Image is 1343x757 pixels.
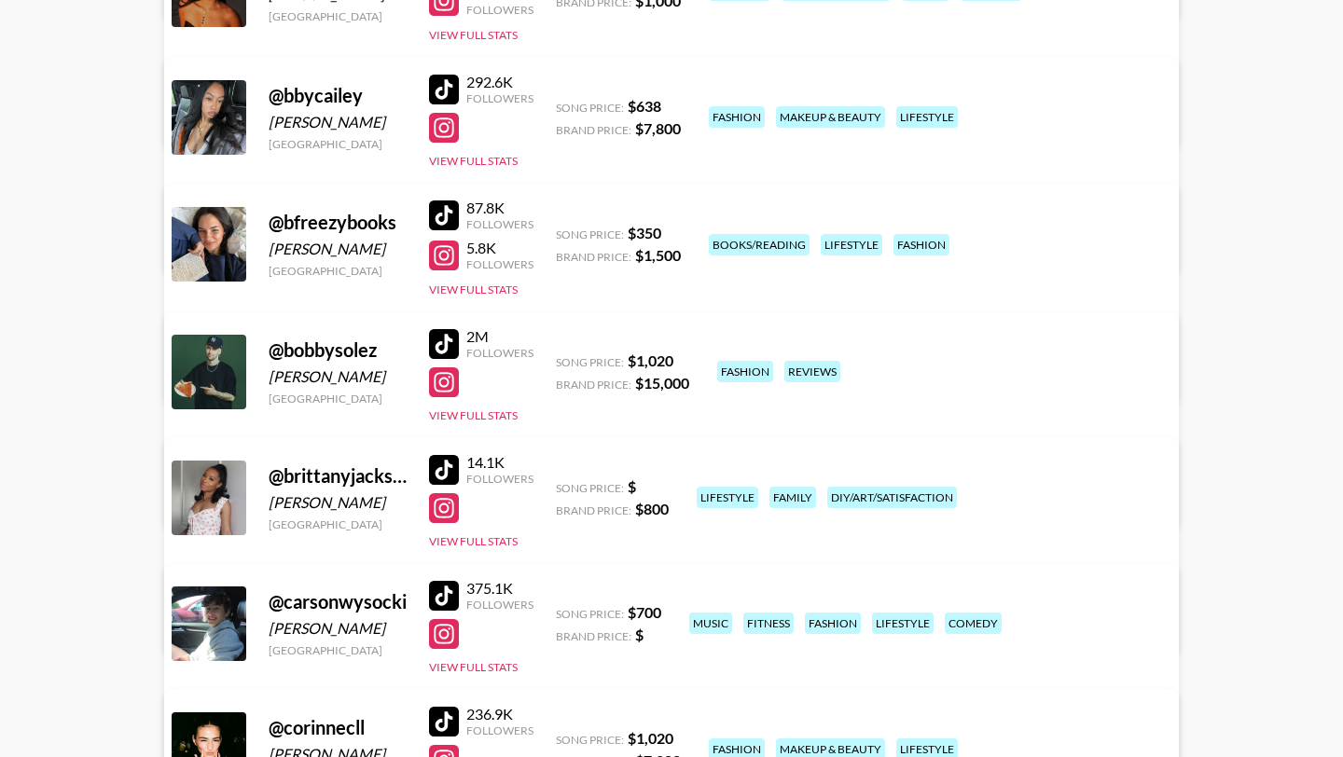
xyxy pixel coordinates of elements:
div: 375.1K [466,579,533,598]
button: View Full Stats [429,534,518,548]
div: @ bobbysolez [269,338,407,362]
div: Followers [466,257,533,271]
div: lifestyle [896,106,958,128]
div: lifestyle [872,612,934,634]
span: Brand Price: [556,503,631,517]
button: View Full Stats [429,282,518,296]
div: diy/art/satisfaction [827,487,957,508]
div: Followers [466,217,533,231]
button: View Full Stats [429,28,518,42]
span: Song Price: [556,227,624,241]
button: View Full Stats [429,154,518,168]
div: 236.9K [466,705,533,723]
button: View Full Stats [429,660,518,674]
div: [PERSON_NAME] [269,367,407,386]
span: Brand Price: [556,123,631,137]
div: @ carsonwysocki [269,590,407,613]
div: Followers [466,91,533,105]
span: Brand Price: [556,250,631,264]
div: Followers [466,472,533,486]
div: [PERSON_NAME] [269,113,407,131]
strong: $ 15,000 [635,374,689,392]
div: lifestyle [821,234,882,255]
div: @ bbycailey [269,84,407,107]
div: lifestyle [697,487,758,508]
div: [GEOGRAPHIC_DATA] [269,392,407,406]
div: 87.8K [466,199,533,217]
div: Followers [466,3,533,17]
strong: $ 1,500 [635,246,681,264]
div: fashion [709,106,765,128]
div: books/reading [709,234,810,255]
strong: $ 638 [628,97,661,115]
div: family [769,487,816,508]
div: music [689,612,732,634]
div: [PERSON_NAME] [269,619,407,638]
strong: $ 1,020 [628,729,673,747]
div: 14.1K [466,453,533,472]
div: [PERSON_NAME] [269,240,407,258]
div: 292.6K [466,73,533,91]
div: 2M [466,327,533,346]
div: 5.8K [466,239,533,257]
div: Followers [466,346,533,360]
strong: $ 800 [635,500,669,517]
strong: $ 700 [628,603,661,621]
span: Song Price: [556,481,624,495]
strong: $ [628,477,636,495]
strong: $ 350 [628,224,661,241]
div: reviews [784,361,840,382]
div: [GEOGRAPHIC_DATA] [269,9,407,23]
div: [PERSON_NAME] [269,493,407,512]
span: Brand Price: [556,629,631,643]
div: [GEOGRAPHIC_DATA] [269,517,407,531]
div: [GEOGRAPHIC_DATA] [269,643,407,657]
span: Brand Price: [556,378,631,392]
div: comedy [945,612,1002,634]
div: Followers [466,723,533,737]
strong: $ 1,020 [628,351,673,369]
div: [GEOGRAPHIC_DATA] [269,264,407,278]
div: @ brittanyjackson_tv [269,464,407,488]
div: @ corinnecll [269,716,407,739]
button: View Full Stats [429,408,518,422]
div: fashion [805,612,861,634]
span: Song Price: [556,355,624,369]
span: Song Price: [556,101,624,115]
div: fitness [743,612,794,634]
span: Song Price: [556,607,624,621]
strong: $ [635,626,644,643]
div: Followers [466,598,533,612]
div: fashion [893,234,949,255]
div: @ bfreezybooks [269,211,407,234]
strong: $ 7,800 [635,119,681,137]
div: makeup & beauty [776,106,885,128]
div: [GEOGRAPHIC_DATA] [269,137,407,151]
span: Song Price: [556,733,624,747]
div: fashion [717,361,773,382]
